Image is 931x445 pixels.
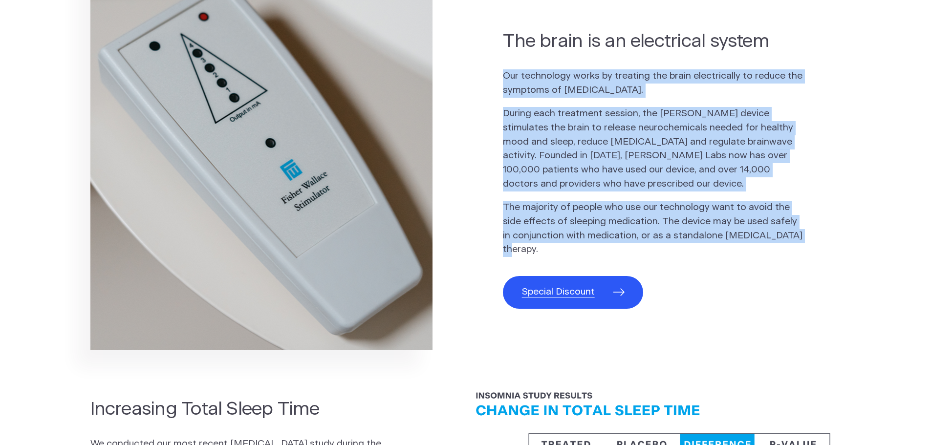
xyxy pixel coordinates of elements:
[90,397,390,422] h2: Increasing Total Sleep Time
[503,107,803,191] p: During each treatment session, the [PERSON_NAME] device stimulates the brain to release neurochem...
[503,201,803,257] p: The majority of people who use our technology want to avoid the side effects of sleeping medicati...
[522,285,595,299] span: Special Discount
[503,29,803,54] h2: The brain is an electrical system
[503,69,803,98] p: Our technology works by treating the brain electrically to reduce the symptoms of [MEDICAL_DATA].
[503,276,643,309] a: Special Discount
